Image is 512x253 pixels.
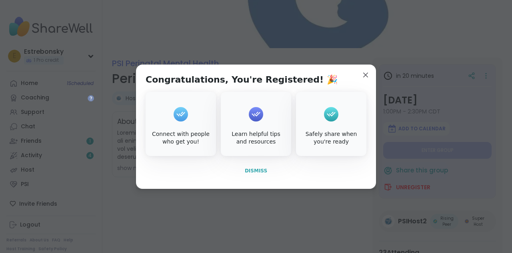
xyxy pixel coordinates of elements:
[146,74,338,85] h1: Congratulations, You're Registered! 🎉
[222,130,290,146] div: Learn helpful tips and resources
[245,168,267,174] span: Dismiss
[298,130,365,146] div: Safely share when you're ready
[146,162,366,179] button: Dismiss
[147,130,214,146] div: Connect with people who get you!
[88,95,94,101] iframe: Spotlight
